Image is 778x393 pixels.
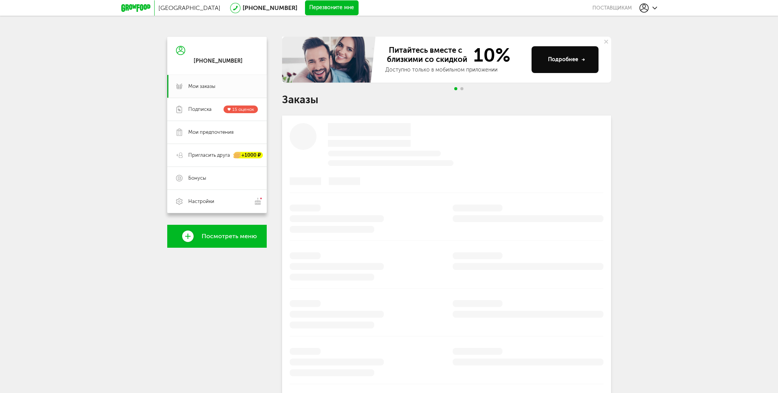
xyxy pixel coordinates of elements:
[385,45,469,65] span: Питайтесь вместе с близкими со скидкой
[188,106,212,113] span: Подписка
[188,175,206,182] span: Бонусы
[167,144,267,167] a: Пригласить друга +1000 ₽
[188,129,233,136] span: Мои предпочтения
[167,167,267,190] a: Бонусы
[188,83,215,90] span: Мои заказы
[469,45,511,65] span: 10%
[194,58,243,65] div: [PHONE_NUMBER]
[234,152,263,159] div: +1000 ₽
[167,75,267,98] a: Мои заказы
[232,107,254,112] span: 15 оценок
[282,37,378,83] img: family-banner.579af9d.jpg
[385,66,525,74] div: Доступно только в мобильном приложении
[167,225,267,248] a: Посмотреть меню
[202,233,257,240] span: Посмотреть меню
[548,56,585,63] div: Подробнее
[167,121,267,144] a: Мои предпочтения
[158,4,220,11] span: [GEOGRAPHIC_DATA]
[454,87,457,90] span: Go to slide 1
[167,98,267,121] a: Подписка 15 оценок
[282,95,611,105] h1: Заказы
[305,0,359,16] button: Перезвоните мне
[460,87,463,90] span: Go to slide 2
[243,4,297,11] a: [PHONE_NUMBER]
[188,152,230,159] span: Пригласить друга
[167,190,267,213] a: Настройки
[532,46,599,73] button: Подробнее
[188,198,214,205] span: Настройки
